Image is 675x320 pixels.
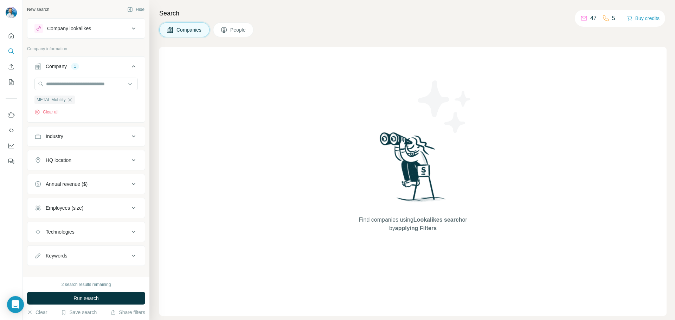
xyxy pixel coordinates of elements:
div: Open Intercom Messenger [7,296,24,313]
button: Feedback [6,155,17,168]
span: Companies [176,26,202,33]
span: METAL Mobility [37,97,66,103]
div: Keywords [46,252,67,259]
button: Keywords [27,247,145,264]
h4: Search [159,8,667,18]
span: applying Filters [395,225,437,231]
button: Annual revenue ($) [27,176,145,192]
button: Search [6,45,17,58]
div: Industry [46,133,63,140]
div: HQ location [46,157,71,164]
button: Enrich CSV [6,60,17,73]
button: Dashboard [6,139,17,152]
div: Company lookalikes [47,25,91,32]
button: Clear all [34,109,58,115]
button: HQ location [27,152,145,169]
span: Find companies using or by [356,216,469,233]
p: 47 [590,14,597,22]
img: Surfe Illustration - Woman searching with binoculars [377,130,450,209]
button: Run search [27,292,145,305]
button: Employees (size) [27,200,145,216]
span: People [230,26,246,33]
img: Avatar [6,7,17,18]
button: Hide [122,4,149,15]
button: Save search [61,309,97,316]
button: My lists [6,76,17,89]
button: Technologies [27,223,145,240]
div: 1 [71,63,79,70]
div: Employees (size) [46,204,83,211]
button: Clear [27,309,47,316]
p: 5 [612,14,615,22]
button: Company1 [27,58,145,78]
button: Company lookalikes [27,20,145,37]
div: Annual revenue ($) [46,181,88,188]
div: New search [27,6,49,13]
span: Run search [73,295,99,302]
p: Company information [27,46,145,52]
button: Industry [27,128,145,145]
button: Share filters [110,309,145,316]
button: Quick start [6,30,17,42]
div: Company [46,63,67,70]
button: Buy credits [627,13,660,23]
button: Use Surfe API [6,124,17,137]
img: Surfe Illustration - Stars [413,75,476,138]
div: 2 search results remaining [62,281,111,288]
span: Lookalikes search [413,217,462,223]
div: Technologies [46,228,75,235]
button: Use Surfe on LinkedIn [6,109,17,121]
